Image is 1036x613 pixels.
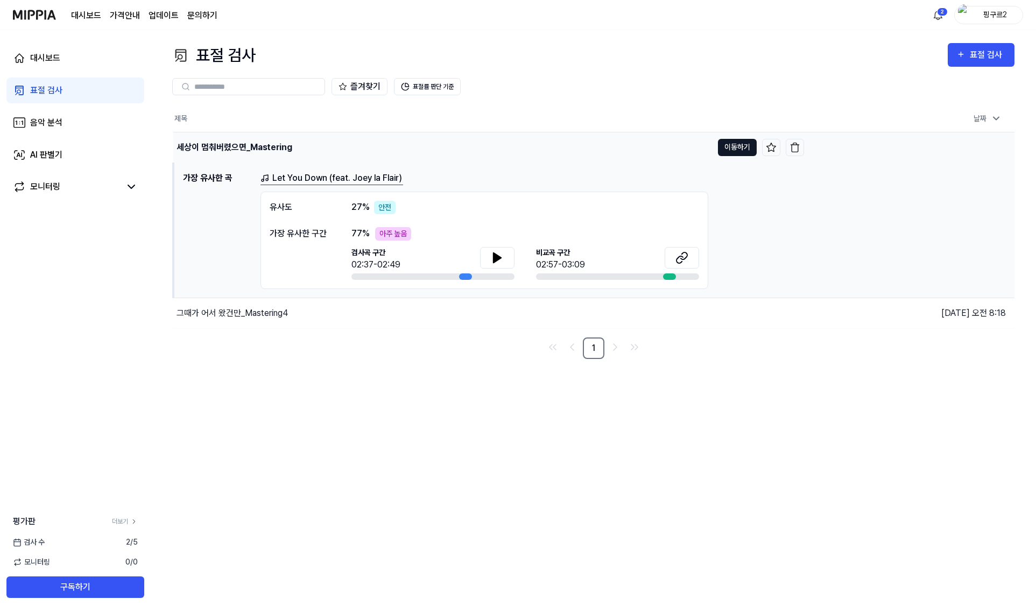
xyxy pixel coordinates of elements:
[13,515,36,528] span: 평가판
[177,307,288,320] div: 그때가 어서 왔건만_Mastering4
[958,4,971,26] img: profile
[172,43,256,67] div: 표절 검사
[149,9,179,22] a: 업데이트
[969,110,1006,128] div: 날짜
[563,339,581,356] a: Go to previous page
[173,106,804,132] th: 제목
[804,298,1014,328] td: [DATE] 오전 8:18
[374,201,396,214] div: 안전
[110,9,140,22] a: 가격안내
[790,142,800,153] img: delete
[583,337,604,359] a: 1
[30,149,62,161] div: AI 판별기
[974,9,1016,20] div: 핑구르2
[6,142,144,168] a: AI 판별기
[30,180,60,193] div: 모니터링
[270,227,330,240] div: 가장 유사한 구간
[172,337,1014,359] nav: pagination
[112,517,138,526] a: 더보기
[13,537,45,548] span: 검사 수
[536,258,585,271] div: 02:57-03:09
[125,556,138,568] span: 0 / 0
[937,8,948,16] div: 2
[6,45,144,71] a: 대시보드
[6,77,144,103] a: 표절 검사
[929,6,947,24] button: 알림2
[718,139,757,156] button: 이동하기
[6,576,144,598] button: 구독하기
[13,180,121,193] a: 모니터링
[394,78,461,95] button: 표절률 판단 기준
[544,339,561,356] a: Go to first page
[970,48,1006,62] div: 표절 검사
[30,116,62,129] div: 음악 분석
[30,52,60,65] div: 대시보드
[332,78,387,95] button: 즐겨찾기
[126,537,138,548] span: 2 / 5
[177,141,292,154] div: 세상이 멈춰버렸으면_Mastering
[6,110,144,136] a: 음악 분석
[351,247,400,258] span: 검사곡 구간
[375,227,411,241] div: 아주 높음
[13,556,50,568] span: 모니터링
[932,9,945,22] img: 알림
[607,339,624,356] a: Go to next page
[351,227,370,240] span: 77 %
[351,201,370,214] span: 27 %
[187,9,217,22] a: 문의하기
[183,172,252,289] h1: 가장 유사한 곡
[30,84,62,97] div: 표절 검사
[948,43,1014,67] button: 표절 검사
[351,258,400,271] div: 02:37-02:49
[71,9,101,22] a: 대시보드
[270,201,330,214] div: 유사도
[260,172,403,185] a: Let You Down (feat. Joey la Flair)
[954,6,1023,24] button: profile핑구르2
[626,339,643,356] a: Go to last page
[536,247,585,258] span: 비교곡 구간
[804,132,1014,163] td: [DATE] 오전 12:15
